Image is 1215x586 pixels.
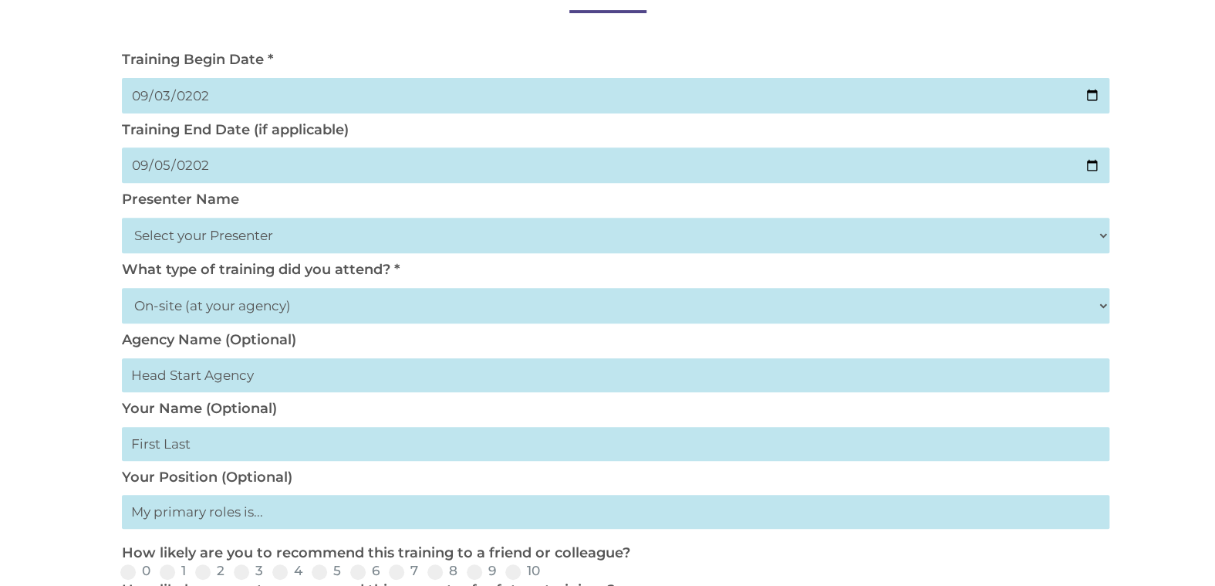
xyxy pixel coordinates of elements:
p: How likely are you to recommend this training to a friend or colleague? [122,544,1102,563]
label: 0 [120,564,150,578]
label: 10 [505,564,540,578]
label: 5 [312,564,341,578]
label: Training End Date (if applicable) [122,121,349,138]
input: My primary roles is... [122,495,1109,529]
label: 2 [195,564,224,578]
label: 8 [427,564,457,578]
label: Your Position (Optional) [122,469,292,486]
input: First Last [122,427,1109,461]
label: 9 [467,564,496,578]
label: Presenter Name [122,191,239,208]
label: Agency Name (Optional) [122,331,296,348]
label: 3 [234,564,263,578]
input: Head Start Agency [122,358,1109,392]
label: Your Name (Optional) [122,400,277,417]
label: 1 [160,564,186,578]
label: 4 [272,564,302,578]
label: 7 [389,564,418,578]
label: What type of training did you attend? * [122,261,400,278]
label: 6 [350,564,380,578]
label: Training Begin Date * [122,51,273,68]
